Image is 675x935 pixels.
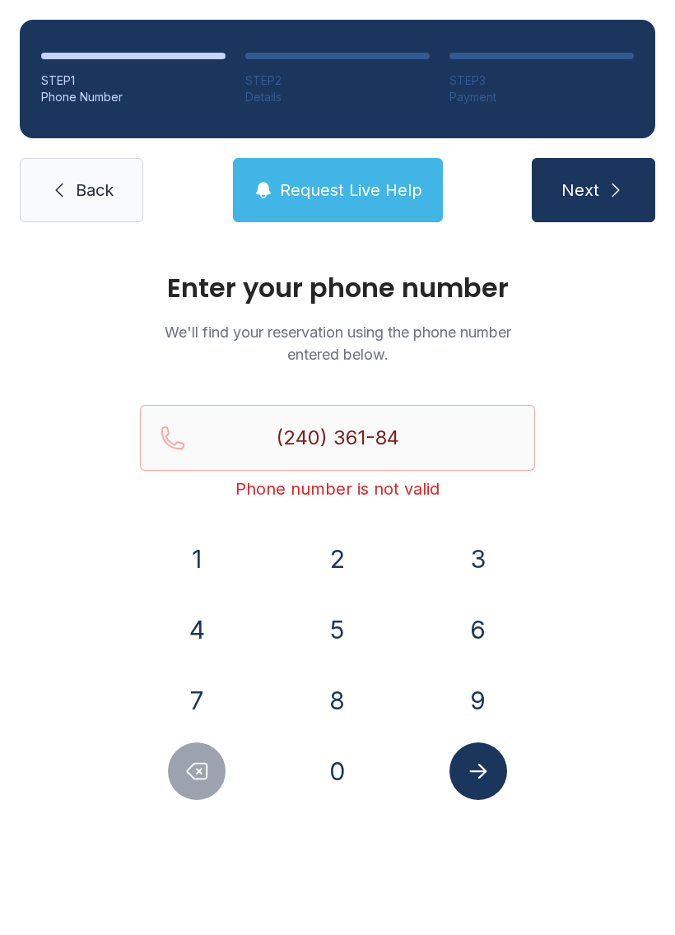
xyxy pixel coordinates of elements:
button: 9 [449,672,507,729]
button: 3 [449,530,507,588]
span: Back [76,179,114,202]
button: 5 [309,601,366,658]
button: 2 [309,530,366,588]
div: Details [245,89,430,105]
input: Reservation phone number [140,405,535,471]
button: Delete number [168,742,226,800]
button: 7 [168,672,226,729]
h1: Enter your phone number [140,275,535,301]
p: We'll find your reservation using the phone number entered below. [140,321,535,365]
div: Phone number is not valid [140,477,535,500]
div: Payment [449,89,634,105]
div: STEP 2 [245,72,430,89]
button: Submit lookup form [449,742,507,800]
div: STEP 3 [449,72,634,89]
button: 6 [449,601,507,658]
button: 4 [168,601,226,658]
span: Next [561,179,599,202]
div: Phone Number [41,89,226,105]
button: 1 [168,530,226,588]
button: 8 [309,672,366,729]
div: STEP 1 [41,72,226,89]
span: Request Live Help [280,179,422,202]
button: 0 [309,742,366,800]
